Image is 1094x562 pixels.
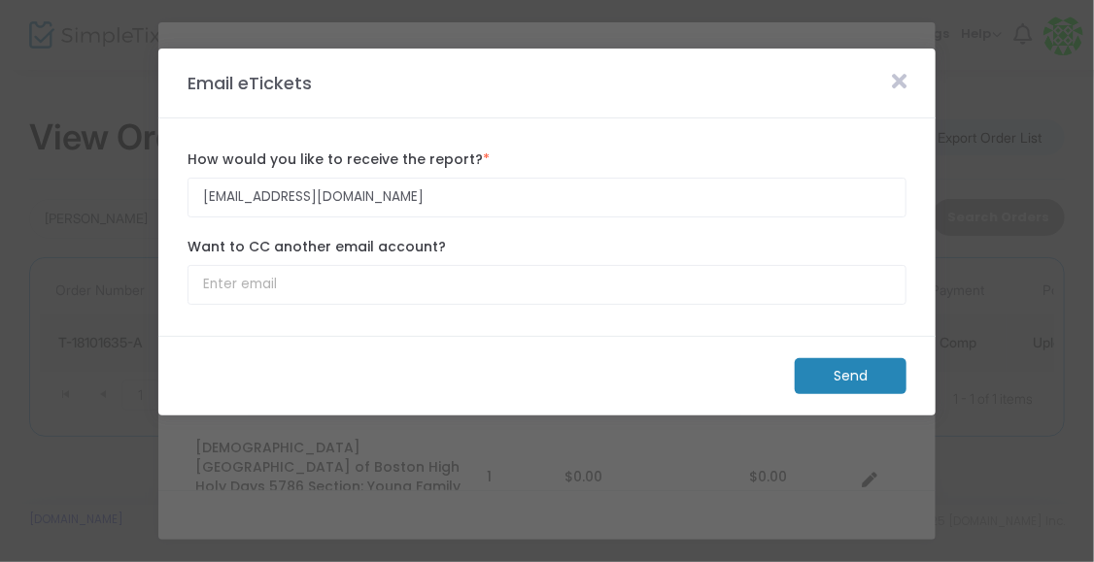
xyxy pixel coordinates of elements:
label: Want to CC another email account? [188,237,906,257]
m-button: Send [795,358,906,394]
label: How would you like to receive the report? [188,149,906,170]
m-panel-header: Email eTickets [158,49,936,118]
m-panel-title: Email eTickets [178,70,322,96]
input: Enter email [188,178,906,217]
input: Enter email [188,265,906,305]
